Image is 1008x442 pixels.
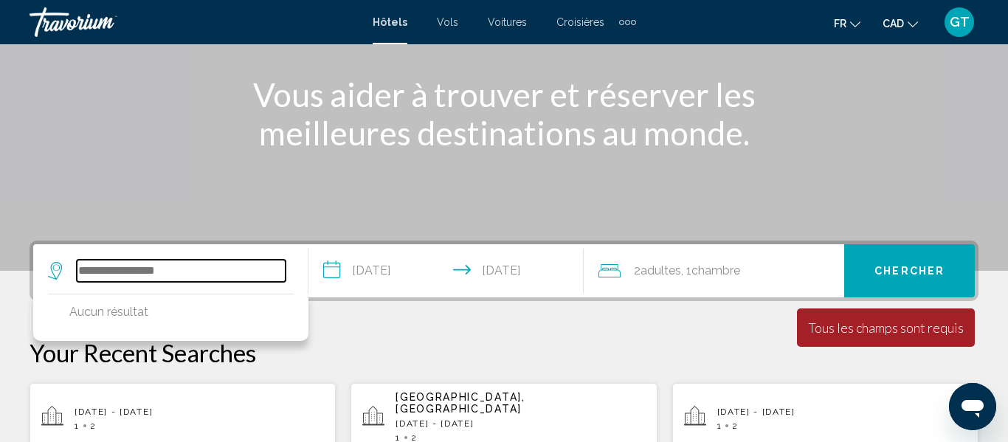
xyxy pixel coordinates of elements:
button: User Menu [940,7,978,38]
button: Travelers: 2 adults, 0 children [584,244,844,297]
button: Check-in date: Sep 26, 2025 Check-out date: Sep 28, 2025 [308,244,584,297]
a: Croisières [556,16,604,28]
a: Travorium [30,7,358,37]
p: [DATE] - [DATE] [396,418,645,429]
span: , 1 [681,260,740,281]
span: Chercher [874,266,945,277]
p: [DATE] - [DATE] [717,407,967,417]
button: Chercher [844,244,975,297]
button: Change language [834,13,860,34]
button: Extra navigation items [619,10,636,34]
p: Your Recent Searches [30,338,978,367]
a: Voitures [488,16,527,28]
iframe: Bouton de lancement de la fenêtre de messagerie [949,383,996,430]
span: 1 [75,421,80,431]
span: CAD [883,18,904,30]
span: Adultes [641,263,681,277]
span: [GEOGRAPHIC_DATA], [GEOGRAPHIC_DATA] [396,391,525,415]
span: 1 [717,421,722,431]
a: Hôtels [373,16,407,28]
span: 2 [634,260,681,281]
div: Tous les champs sont requis [808,320,964,336]
p: [DATE] - [DATE] [75,407,324,417]
span: Chambre [691,263,740,277]
span: 2 [90,421,97,431]
span: fr [834,18,846,30]
h1: Vous aider à trouver et réserver les meilleures destinations au monde. [227,75,781,152]
span: GT [950,15,970,30]
a: Vols [437,16,458,28]
p: Aucun résultat [69,302,148,322]
span: 2 [732,421,739,431]
button: Change currency [883,13,918,34]
div: Search widget [33,244,975,297]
